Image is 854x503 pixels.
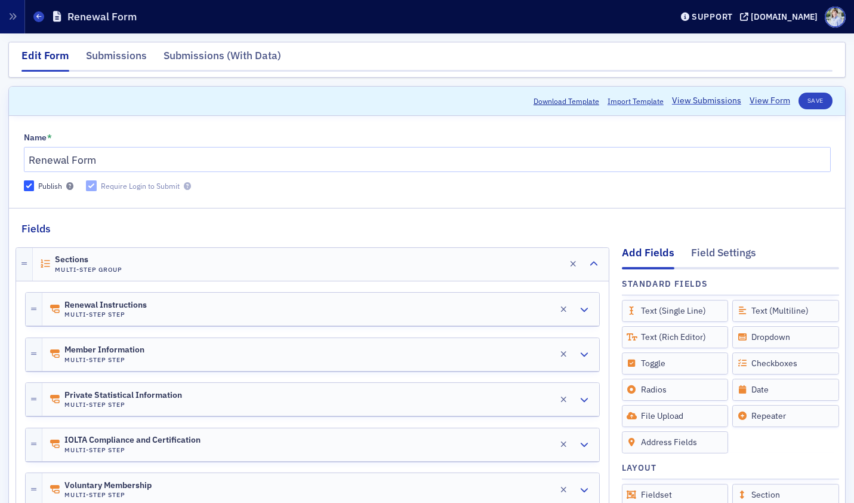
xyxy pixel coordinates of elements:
a: View Form [750,94,790,107]
h4: Multi-Step Step [64,446,201,454]
div: Radios [622,379,729,401]
button: Save [798,93,833,109]
div: Repeater [732,405,839,427]
span: Sections [55,255,122,265]
h4: Multi-Step Group [55,266,122,274]
div: Edit Form [21,48,69,72]
button: [DOMAIN_NAME] [740,13,822,21]
span: Renewal Instructions [64,300,147,310]
h2: Fields [21,221,51,237]
div: Text (Single Line) [622,300,729,322]
span: Import Template [608,96,664,106]
div: Checkboxes [732,352,839,375]
div: Support [692,11,733,22]
input: Require Login to Submit [86,180,97,191]
h4: Multi-Step Step [64,491,152,499]
div: Date [732,379,839,401]
a: View Submissions [672,94,741,107]
span: IOLTA Compliance and Certification [64,435,201,445]
div: Add Fields [622,245,674,269]
input: Publish [24,180,35,191]
div: Name [24,133,47,143]
span: Private Statistical Information [64,391,182,400]
div: Text (Rich Editor) [622,326,729,348]
div: Toggle [622,352,729,375]
div: File Upload [622,405,729,427]
h4: Multi-Step Step [64,311,147,318]
span: Profile [825,7,846,27]
h4: Multi-Step Step [64,401,182,409]
h4: Standard Fields [622,278,708,290]
div: Dropdown [732,326,839,348]
h4: Layout [622,462,657,474]
div: [DOMAIN_NAME] [751,11,818,22]
div: Field Settings [691,245,756,267]
span: Member Information [64,345,144,355]
abbr: This field is required [47,133,52,142]
h1: Renewal Form [67,10,137,24]
button: Download Template [534,96,599,106]
div: Publish [38,181,62,191]
div: Text (Multiline) [732,300,839,322]
div: Address Fields [622,431,729,453]
div: Submissions [86,48,147,70]
div: Require Login to Submit [101,181,180,191]
div: Submissions (With Data) [164,48,281,70]
span: Voluntary Membership [64,481,152,490]
h4: Multi-Step Step [64,356,144,364]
